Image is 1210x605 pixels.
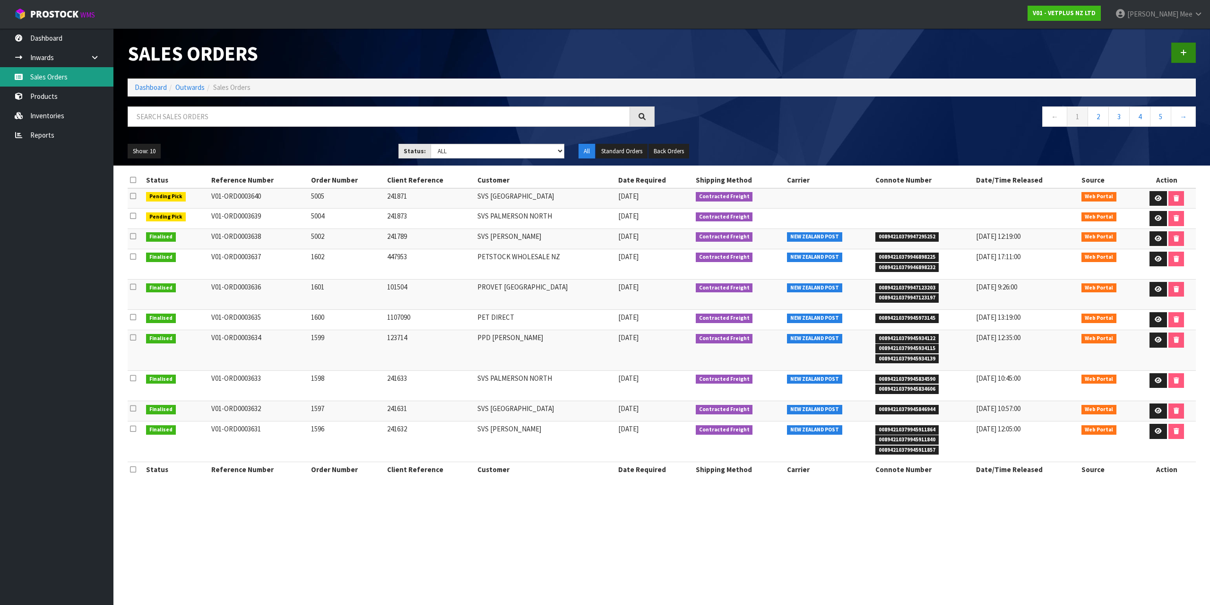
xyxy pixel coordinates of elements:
[1138,173,1196,188] th: Action
[616,173,693,188] th: Date Required
[1042,106,1067,127] a: ←
[475,209,616,229] td: SVS PALMERSON NORTH
[875,425,939,435] span: 00894210379945911864
[475,249,616,279] td: PETSTOCK WHOLESALE NZ
[616,462,693,477] th: Date Required
[1079,462,1138,477] th: Source
[976,282,1017,291] span: [DATE] 9:26:00
[618,404,639,413] span: [DATE]
[1138,462,1196,477] th: Action
[875,283,939,293] span: 00894210379947123203
[309,330,385,371] td: 1599
[175,83,205,92] a: Outwards
[785,462,873,477] th: Carrier
[696,283,753,293] span: Contracted Freight
[618,232,639,241] span: [DATE]
[309,310,385,330] td: 1600
[146,283,176,293] span: Finalised
[209,249,308,279] td: V01-ORD0003637
[385,462,475,477] th: Client Reference
[146,212,186,222] span: Pending Pick
[787,425,842,435] span: NEW ZEALAND POST
[128,106,630,127] input: Search sales orders
[696,212,753,222] span: Contracted Freight
[1081,314,1116,323] span: Web Portal
[385,421,475,462] td: 241632
[696,192,753,202] span: Contracted Freight
[618,313,639,322] span: [DATE]
[1171,106,1196,127] a: →
[385,228,475,249] td: 241789
[618,424,639,433] span: [DATE]
[875,446,939,455] span: 00894210379945911857
[696,375,753,384] span: Contracted Freight
[209,421,308,462] td: V01-ORD0003631
[696,425,753,435] span: Contracted Freight
[475,310,616,330] td: PET DIRECT
[309,370,385,401] td: 1598
[1108,106,1130,127] a: 3
[787,334,842,343] span: NEW ZEALAND POST
[696,253,753,262] span: Contracted Freight
[1081,375,1116,384] span: Web Portal
[209,279,308,309] td: V01-ORD0003636
[475,421,616,462] td: SVS [PERSON_NAME]
[875,334,939,343] span: 00894210379945934122
[579,144,595,159] button: All
[787,405,842,414] span: NEW ZEALAND POST
[385,209,475,229] td: 241873
[128,43,655,64] h1: Sales Orders
[875,405,939,414] span: 00894210379945846944
[696,232,753,242] span: Contracted Freight
[875,293,939,303] span: 00894210379947123197
[146,314,176,323] span: Finalised
[213,83,251,92] span: Sales Orders
[144,462,209,477] th: Status
[873,173,973,188] th: Connote Number
[618,282,639,291] span: [DATE]
[875,263,939,272] span: 00894210379946898232
[1081,425,1116,435] span: Web Portal
[873,462,973,477] th: Connote Number
[875,375,939,384] span: 00894210379945834590
[696,314,753,323] span: Contracted Freight
[1033,9,1096,17] strong: V01 - VETPLUS NZ LTD
[1129,106,1150,127] a: 4
[209,188,308,209] td: V01-ORD0003640
[787,283,842,293] span: NEW ZEALAND POST
[209,370,308,401] td: V01-ORD0003633
[787,314,842,323] span: NEW ZEALAND POST
[209,401,308,421] td: V01-ORD0003632
[1081,232,1116,242] span: Web Portal
[1081,192,1116,202] span: Web Portal
[875,232,939,242] span: 00894210379947295252
[1081,253,1116,262] span: Web Portal
[976,252,1020,261] span: [DATE] 17:11:00
[1081,334,1116,343] span: Web Portal
[146,192,186,202] span: Pending Pick
[475,188,616,209] td: SVS [GEOGRAPHIC_DATA]
[875,354,939,364] span: 00894210379945934139
[976,313,1020,322] span: [DATE] 13:19:00
[618,333,639,342] span: [DATE]
[974,173,1080,188] th: Date/Time Released
[976,333,1020,342] span: [DATE] 12:35:00
[385,310,475,330] td: 1107090
[1180,9,1193,18] span: Mee
[475,330,616,371] td: PPD [PERSON_NAME]
[309,401,385,421] td: 1597
[309,249,385,279] td: 1602
[618,374,639,383] span: [DATE]
[385,173,475,188] th: Client Reference
[209,173,308,188] th: Reference Number
[1150,106,1171,127] a: 5
[875,344,939,353] span: 00894210379945934115
[144,173,209,188] th: Status
[385,279,475,309] td: 101504
[209,228,308,249] td: V01-ORD0003638
[209,310,308,330] td: V01-ORD0003635
[209,330,308,371] td: V01-ORD0003634
[1081,212,1116,222] span: Web Portal
[976,374,1020,383] span: [DATE] 10:45:00
[974,462,1080,477] th: Date/Time Released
